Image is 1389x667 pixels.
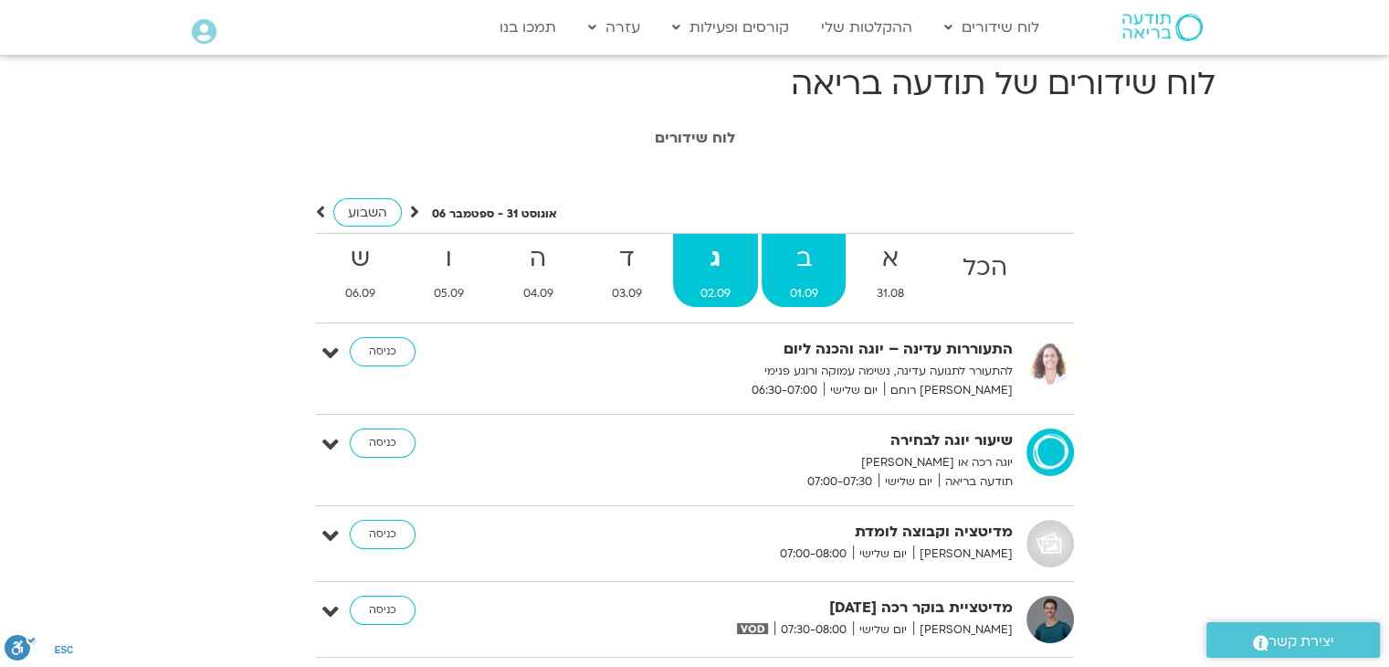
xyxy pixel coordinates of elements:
a: א31.08 [849,234,931,307]
strong: שיעור יוגה לבחירה [565,429,1013,453]
strong: א [849,238,931,280]
span: 02.09 [673,284,758,303]
strong: ה [495,238,580,280]
span: [PERSON_NAME] רוחם [884,381,1013,400]
strong: מדיטציה וקבוצה לומדת [565,520,1013,545]
a: תמכו בנו [490,10,565,45]
a: קורסים ופעילות [663,10,798,45]
a: כניסה [350,596,416,625]
span: 04.09 [495,284,580,303]
a: השבוע [333,198,402,227]
span: 07:00-07:30 [801,472,879,492]
span: 06:30-07:00 [745,381,824,400]
a: כניסה [350,429,416,458]
span: 07:30-08:00 [774,620,853,640]
a: ב01.09 [762,234,845,307]
a: כניסה [350,520,416,549]
a: לוח שידורים [935,10,1048,45]
p: יוגה רכה או [PERSON_NAME] [565,453,1013,472]
strong: ו [406,238,491,280]
span: יצירת קשר [1268,630,1334,654]
a: ו05.09 [406,234,491,307]
span: [PERSON_NAME] [913,620,1013,640]
span: 07:00-08:00 [773,545,853,564]
strong: ש [318,238,403,280]
a: יצירת קשר [1206,622,1380,658]
span: 05.09 [406,284,491,303]
span: 03.09 [584,284,669,303]
a: ההקלטות שלי [812,10,921,45]
h1: לוח שידורים [184,130,1206,146]
img: תודעה בריאה [1122,14,1203,41]
span: 01.09 [762,284,845,303]
p: אוגוסט 31 - ספטמבר 06 [432,205,557,224]
span: יום שלישי [879,472,939,492]
span: יום שלישי [853,620,913,640]
span: תודעה בריאה [939,472,1013,492]
a: ש06.09 [318,234,403,307]
strong: התעוררות עדינה – יוגה והכנה ליום [565,337,1013,362]
a: עזרה [579,10,649,45]
a: כניסה [350,337,416,366]
img: vodicon [737,623,767,634]
span: יום שלישי [853,545,913,564]
a: הכל [935,234,1035,307]
strong: ב [762,238,845,280]
span: 06.09 [318,284,403,303]
strong: ד [584,238,669,280]
a: ד03.09 [584,234,669,307]
a: ה04.09 [495,234,580,307]
span: 31.08 [849,284,931,303]
h1: לוח שידורים של תודעה בריאה [174,62,1215,106]
span: [PERSON_NAME] [913,545,1013,564]
strong: מדיטציית בוקר רכה [DATE] [565,596,1013,620]
span: יום שלישי [824,381,884,400]
a: ג02.09 [673,234,758,307]
span: השבוע [348,204,387,221]
strong: הכל [935,248,1035,289]
p: להתעורר לתנועה עדינה, נשימה עמוקה ורוגע פנימי [565,362,1013,381]
strong: ג [673,238,758,280]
